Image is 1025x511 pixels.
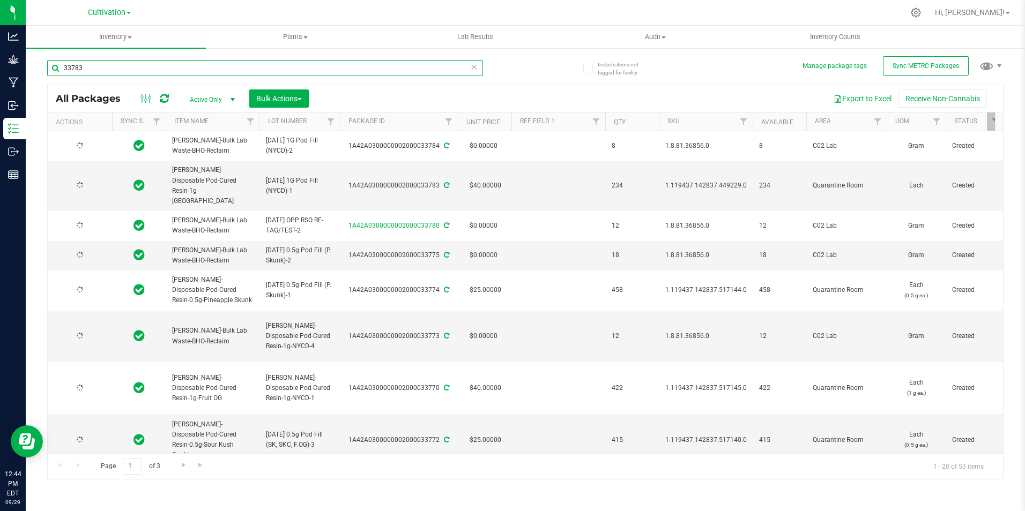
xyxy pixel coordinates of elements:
[249,89,309,108] button: Bulk Actions
[614,118,626,126] a: Qty
[869,112,887,131] a: Filter
[759,285,800,295] span: 458
[133,432,145,447] span: In Sync
[925,458,992,474] span: 1 - 20 of 53 items
[952,141,998,151] span: Created
[796,32,875,42] span: Inventory Counts
[172,136,253,156] span: [PERSON_NAME]-Bulk Lab Waste-BHO-Reclaim
[813,331,880,341] span: C02 Lab
[612,141,652,151] span: 8
[11,425,43,457] iframe: Resource center
[893,378,939,398] span: Each
[909,7,923,18] div: Manage settings
[464,432,507,448] span: $25.00000
[952,221,998,231] span: Created
[5,469,21,498] p: 12:44 PM EDT
[827,89,898,108] button: Export to Excel
[893,221,939,231] span: Gram
[266,373,333,404] span: [PERSON_NAME]-Disposable Pod-Cured Resin-1g-NYCD-1
[172,373,253,404] span: [PERSON_NAME]-Disposable Pod-Cured Resin-1g-Fruit OG
[348,117,385,125] a: Package ID
[442,436,449,444] span: Sync from Compliance System
[665,331,746,341] span: 1.8.81.36856.0
[8,169,19,180] inline-svg: Reports
[665,250,746,260] span: 1.8.81.36856.0
[133,282,145,297] span: In Sync
[442,182,449,189] span: Sync from Compliance System
[665,221,746,231] span: 1.8.81.36856.0
[759,181,800,191] span: 234
[893,62,959,70] span: Sync METRC Packages
[759,221,800,231] span: 12
[322,112,340,131] a: Filter
[442,251,449,259] span: Sync from Compliance System
[893,331,939,341] span: Gram
[813,221,880,231] span: C02 Lab
[88,8,125,17] span: Cultivation
[442,222,449,229] span: Sync from Compliance System
[952,250,998,260] span: Created
[759,435,800,445] span: 415
[8,146,19,157] inline-svg: Outbound
[172,245,253,266] span: [PERSON_NAME]-Bulk Lab Waste-BHO-Reclaim
[8,31,19,42] inline-svg: Analytics
[665,181,747,191] span: 1.119437.142837.449229.0
[883,56,969,76] button: Sync METRC Packages
[759,141,800,151] span: 8
[385,26,566,48] a: Lab Results
[952,181,998,191] span: Created
[133,178,145,193] span: In Sync
[338,331,459,341] div: 1A42A0300000002000033773
[133,218,145,233] span: In Sync
[893,388,939,398] p: (1 g ea.)
[172,215,253,236] span: [PERSON_NAME]-Bulk Lab Waste-BHO-Reclaim
[464,380,507,396] span: $40.00000
[172,275,253,306] span: [PERSON_NAME]-Disposable Pod-Cured Resin-0.5g-Pineapple Skunk
[172,419,253,461] span: [PERSON_NAME]-Disposable Pod-Cured Resin-0.5g-Sour Kush Cookies
[443,32,508,42] span: Lab Results
[813,141,880,151] span: C02 Lab
[612,331,652,341] span: 12
[759,250,800,260] span: 18
[612,435,652,445] span: 415
[348,222,440,229] a: 1A42A0300000002000033780
[172,326,253,346] span: [PERSON_NAME]-Bulk Lab Waste-BHO-Reclaim
[612,250,652,260] span: 18
[266,321,333,352] span: [PERSON_NAME]-Disposable Pod-Cured Resin-1g-NYCD-4
[952,383,998,393] span: Created
[338,141,459,151] div: 1A42A0300000002000033784
[761,118,793,126] a: Available
[665,285,747,295] span: 1.119437.142837.517144.0
[612,383,652,393] span: 422
[588,112,605,131] a: Filter
[520,117,555,125] a: Ref Field 1
[47,60,483,76] input: Search Package ID, Item Name, SKU, Lot or Part Number...
[735,112,753,131] a: Filter
[612,285,652,295] span: 458
[464,178,507,193] span: $40.00000
[338,383,459,393] div: 1A42A0300000002000033770
[813,383,880,393] span: Quarantine Room
[759,383,800,393] span: 422
[928,112,946,131] a: Filter
[8,123,19,134] inline-svg: Inventory
[893,440,939,450] p: (0.5 g ea.)
[813,435,880,445] span: Quarantine Room
[466,118,500,126] a: Unit Price
[665,383,747,393] span: 1.119437.142837.517145.0
[338,181,459,191] div: 1A42A0300000002000033783
[665,435,747,445] span: 1.119437.142837.517140.0
[8,77,19,88] inline-svg: Manufacturing
[566,26,746,48] a: Audit
[266,245,333,266] span: [DATE] 0.5g Pod Fill (P. Skunk)-2
[440,112,458,131] a: Filter
[92,458,169,475] span: Page of 3
[464,282,507,298] span: $25.00000
[893,141,939,151] span: Gram
[206,32,385,42] span: Plants
[56,93,131,104] span: All Packages
[8,100,19,111] inline-svg: Inbound
[442,332,449,340] span: Sync from Compliance System
[952,331,998,341] span: Created
[338,285,459,295] div: 1A42A0300000002000033774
